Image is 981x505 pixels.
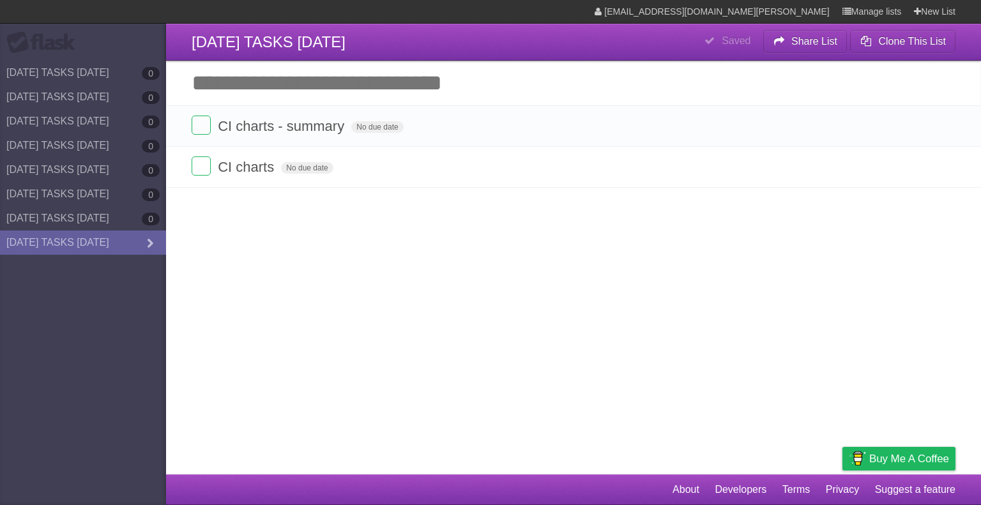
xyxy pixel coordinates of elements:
a: Privacy [826,478,859,502]
span: CI charts - summary [218,118,347,134]
a: Buy me a coffee [842,447,955,471]
img: Buy me a coffee [849,448,866,469]
b: 0 [142,164,160,177]
span: No due date [351,121,403,133]
b: 0 [142,91,160,104]
div: Flask [6,31,83,54]
b: 0 [142,67,160,80]
label: Done [192,116,211,135]
button: Share List [763,30,848,53]
b: Clone This List [878,36,946,47]
label: Done [192,156,211,176]
b: Saved [722,35,750,46]
span: No due date [281,162,333,174]
a: Developers [715,478,766,502]
b: 0 [142,116,160,128]
a: About [673,478,699,502]
b: 0 [142,140,160,153]
span: Buy me a coffee [869,448,949,470]
b: 0 [142,188,160,201]
a: Suggest a feature [875,478,955,502]
b: 0 [142,213,160,225]
button: Clone This List [850,30,955,53]
b: Share List [791,36,837,47]
span: CI charts [218,159,277,175]
a: Terms [782,478,810,502]
span: [DATE] TASKS [DATE] [192,33,346,50]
